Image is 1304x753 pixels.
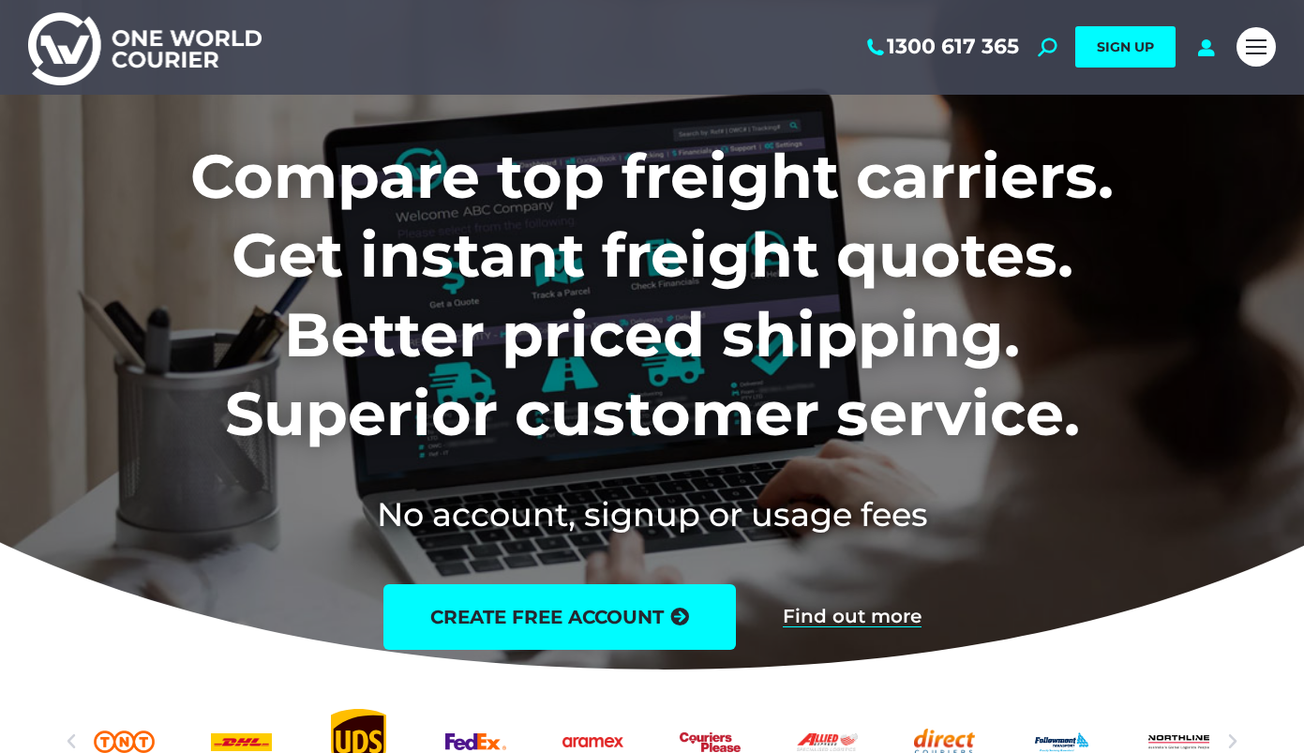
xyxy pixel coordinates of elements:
[383,584,736,650] a: create free account
[28,9,262,85] img: One World Courier
[863,35,1019,59] a: 1300 617 365
[1075,26,1176,68] a: SIGN UP
[67,137,1237,454] h1: Compare top freight carriers. Get instant freight quotes. Better priced shipping. Superior custom...
[783,607,922,627] a: Find out more
[1097,38,1154,55] span: SIGN UP
[1237,27,1276,67] a: Mobile menu icon
[67,491,1237,537] h2: No account, signup or usage fees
